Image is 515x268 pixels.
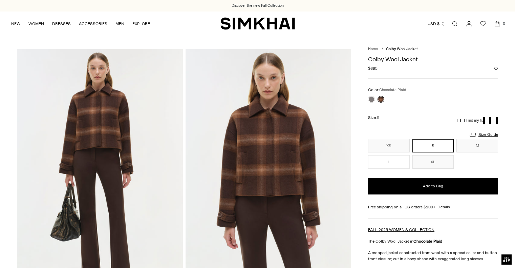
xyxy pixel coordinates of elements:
[386,47,418,51] span: Colby Wool Jacket
[501,20,507,26] span: 0
[382,46,383,52] div: /
[413,239,442,244] strong: Chocolate Plaid
[437,204,450,210] a: Details
[423,183,443,189] span: Add to Bag
[220,17,295,30] a: SIMKHAI
[11,16,20,31] a: NEW
[491,17,504,30] a: Open cart modal
[476,17,490,30] a: Wishlist
[368,65,378,71] span: $695
[412,155,454,169] button: XL
[379,88,406,92] span: Chocolate Plaid
[115,16,124,31] a: MEN
[412,139,454,152] button: S
[79,16,107,31] a: ACCESSORIES
[368,46,498,52] nav: breadcrumbs
[368,178,498,194] button: Add to Bag
[368,56,498,62] h1: Colby Wool Jacket
[462,17,476,30] a: Go to the account page
[456,139,498,152] button: M
[368,139,410,152] button: XS
[368,250,498,262] p: A cropped jacket constructed from wool with a spread collar and button front closure; cut in a bo...
[428,16,446,31] button: USD $
[368,87,406,93] label: Color:
[494,66,498,70] button: Add to Wishlist
[368,155,410,169] button: L
[52,16,71,31] a: DRESSES
[368,115,379,121] label: Size:
[132,16,150,31] a: EXPLORE
[469,130,498,139] a: Size Guide
[377,116,379,120] span: S
[232,3,284,8] a: Discover the new Fall Collection
[368,238,498,244] p: The Colby Wool Jacket in
[448,17,462,30] a: Open search modal
[28,16,44,31] a: WOMEN
[368,204,498,210] div: Free shipping on all US orders $200+
[368,47,378,51] a: Home
[368,227,434,232] a: FALL 2025 WOMEN'S COLLECTION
